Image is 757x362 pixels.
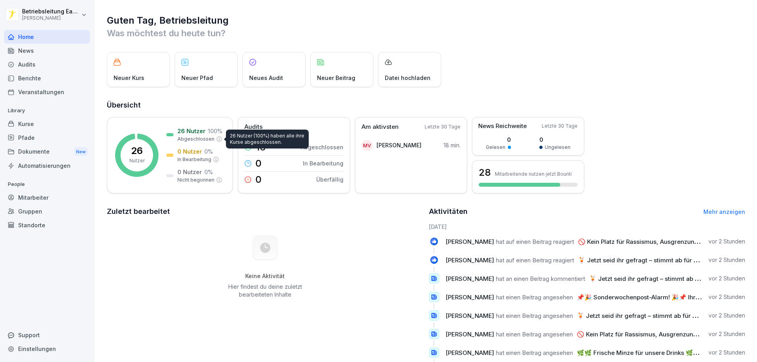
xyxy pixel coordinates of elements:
[177,127,205,135] p: 26 Nutzer
[225,283,305,299] p: Hier findest du deine zuletzt bearbeiteten Inhalte
[545,144,571,151] p: Ungelesen
[4,71,90,85] a: Berichte
[107,100,745,111] h2: Übersicht
[446,238,494,245] span: [PERSON_NAME]
[4,178,90,191] p: People
[496,293,573,301] span: hat einen Beitrag angesehen
[446,312,494,319] span: [PERSON_NAME]
[177,136,214,143] p: Abgeschlossen
[709,349,745,356] p: vor 2 Stunden
[74,147,88,156] div: New
[385,74,431,82] p: Datei hochladen
[709,330,745,338] p: vor 2 Stunden
[4,204,90,218] a: Gruppen
[4,104,90,117] p: Library
[429,223,746,231] h6: [DATE]
[703,208,745,215] a: Mehr anzeigen
[496,330,573,338] span: hat einen Beitrag angesehen
[709,275,745,282] p: vor 2 Stunden
[129,157,145,164] p: Nutzer
[107,14,745,27] h1: Guten Tag, Betriebsleitung
[22,8,80,15] p: Betriebsleitung East Side
[709,312,745,319] p: vor 2 Stunden
[709,256,745,264] p: vor 2 Stunden
[495,171,572,177] p: Mitarbeitende nutzen jetzt Bounti
[4,44,90,58] a: News
[4,145,90,159] div: Dokumente
[425,123,461,130] p: Letzte 30 Tage
[4,117,90,131] a: Kurse
[107,206,423,217] h2: Zuletzt bearbeitet
[317,74,355,82] p: Neuer Beitrag
[496,256,574,264] span: hat auf einen Beitrag reagiert
[249,74,283,82] p: Neues Audit
[496,238,574,245] span: hat auf einen Beitrag reagiert
[255,159,261,168] p: 0
[114,74,144,82] p: Neuer Kurs
[539,136,571,144] p: 0
[4,145,90,159] a: DokumenteNew
[486,144,505,151] p: Gelesen
[4,191,90,204] a: Mitarbeiter
[255,175,261,184] p: 0
[301,143,343,151] p: Abgeschlossen
[177,176,214,184] p: Nicht begonnen
[496,275,585,282] span: hat an einen Beitrag kommentiert
[446,256,494,264] span: [PERSON_NAME]
[226,130,309,149] div: 26 Nutzer (100%) haben alle ihre Kurse abgeschlossen.
[181,74,213,82] p: Neuer Pfad
[4,328,90,342] div: Support
[177,168,202,176] p: 0 Nutzer
[131,146,143,156] p: 26
[446,330,494,338] span: [PERSON_NAME]
[107,27,745,39] p: Was möchtest du heute tun?
[446,293,494,301] span: [PERSON_NAME]
[446,275,494,282] span: [PERSON_NAME]
[486,136,511,144] p: 0
[4,159,90,173] a: Automatisierungen
[4,342,90,356] a: Einstellungen
[4,218,90,232] a: Standorte
[208,127,222,135] p: 100 %
[478,122,527,131] p: News Reichweite
[177,156,211,163] p: In Bearbeitung
[709,293,745,301] p: vor 2 Stunden
[22,15,80,21] p: [PERSON_NAME]
[204,168,213,176] p: 0 %
[444,141,461,149] p: 18 min.
[244,123,263,132] p: Audits
[4,30,90,44] a: Home
[496,349,573,356] span: hat einen Beitrag angesehen
[316,175,343,184] p: Überfällig
[709,238,745,245] p: vor 2 Stunden
[4,131,90,145] a: Pfade
[4,58,90,71] a: Audits
[362,123,399,132] p: Am aktivsten
[225,273,305,280] h5: Keine Aktivität
[362,140,373,151] div: MV
[496,312,573,319] span: hat einen Beitrag angesehen
[4,85,90,99] a: Veranstaltungen
[204,147,213,156] p: 0 %
[429,206,468,217] h2: Aktivitäten
[479,166,491,179] h3: 28
[542,123,578,130] p: Letzte 30 Tage
[446,349,494,356] span: [PERSON_NAME]
[255,143,266,152] p: 16
[377,141,421,149] p: [PERSON_NAME]
[177,147,202,156] p: 0 Nutzer
[303,159,343,167] p: In Bearbeitung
